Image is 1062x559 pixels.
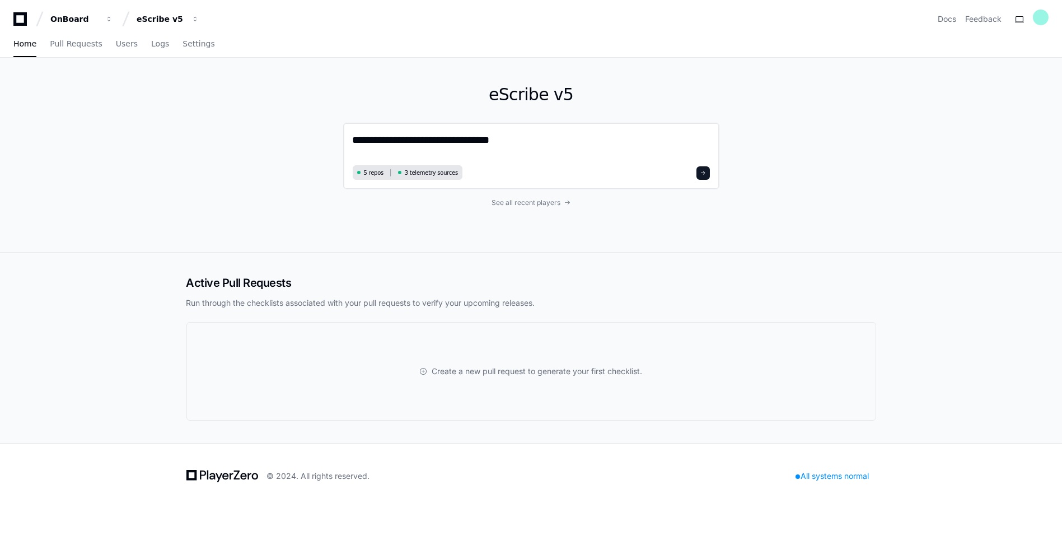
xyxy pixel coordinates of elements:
span: 5 repos [364,169,384,177]
a: Settings [183,31,214,57]
span: 3 telemetry sources [405,169,458,177]
span: Pull Requests [50,40,102,47]
button: eScribe v5 [132,9,204,29]
h1: eScribe v5 [343,85,719,105]
a: Docs [938,13,956,25]
div: OnBoard [50,13,99,25]
span: Logs [151,40,169,47]
button: Feedback [965,13,1002,25]
div: All systems normal [789,468,876,484]
a: Users [116,31,138,57]
div: © 2024. All rights reserved. [267,471,370,482]
span: See all recent players [492,198,560,207]
h2: Active Pull Requests [186,275,876,291]
div: eScribe v5 [137,13,185,25]
span: Users [116,40,138,47]
p: Run through the checklists associated with your pull requests to verify your upcoming releases. [186,297,876,309]
span: Settings [183,40,214,47]
a: Pull Requests [50,31,102,57]
span: Home [13,40,36,47]
span: Create a new pull request to generate your first checklist. [432,366,643,377]
button: OnBoard [46,9,118,29]
a: Logs [151,31,169,57]
a: See all recent players [343,198,719,207]
a: Home [13,31,36,57]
